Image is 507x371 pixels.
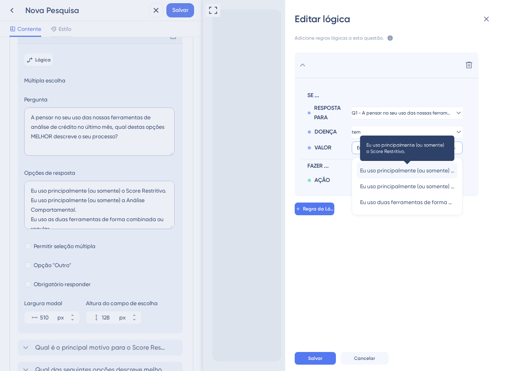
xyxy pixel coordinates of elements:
font: AÇÃO [314,177,330,184]
font: Editar lógica [295,13,350,25]
font: Salvar [308,356,322,361]
div: Classificação de múltipla escolha [6,64,196,113]
button: Q1 - A pensar no seu uso das nossas ferramentas de análise de crédito no último mês, quais são as... [352,107,463,119]
button: tem [352,126,463,138]
font: Cancelar [354,356,375,361]
button: Eu uso duas ferramentas de forma combinada ou regular. [357,194,457,210]
font: FAZER ... [307,163,329,169]
button: Cancelar [341,352,389,365]
font: Eu uso duas ferramentas de forma combinada ou regular. [23,103,149,109]
font: Eu uso principalmente (ou somente) a Análise Comportamental. [23,86,165,92]
font: Eu uso principalmente (ou somente) o Score Restritivo. [357,145,477,151]
font: VALOR [314,144,332,151]
font: tem [352,129,360,135]
font: RESPOSTA PARA [314,105,341,121]
div: grupo de rádio [6,64,196,113]
button: Eu uso principalmente (ou somente) o Score Restritivo. [352,142,463,154]
font: SE ... [307,92,319,99]
button: Regra da Lógica [295,203,334,215]
button: Eu uso principalmente (ou somente) o Score Restritivo. [357,163,457,178]
font: Eu uso duas ferramentas de forma combinada ou regular. [360,199,506,205]
font: Regra da Lógica [303,206,341,212]
button: Eu uso principalmente (ou somente) a Análise Comportamental. [357,178,457,194]
font: Adicione regras lógicas a esta questão. [295,35,384,41]
button: Salvar [295,352,336,365]
font: DOENÇA [314,128,337,135]
font: Eu uso principalmente (ou somente) o Score Restritivo. [360,167,495,174]
font: A pensar no seu uso das ferramentas de análise de crédito no último mês, quais são as opções MELH... [10,40,195,56]
font: Eu uso principalmente (ou somente) o Score Restritivo. [23,68,146,74]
